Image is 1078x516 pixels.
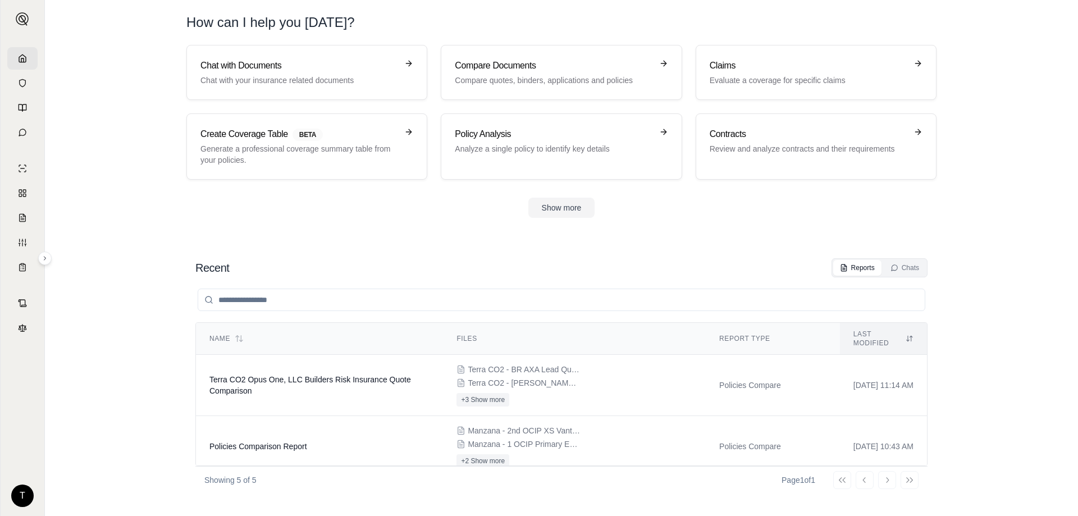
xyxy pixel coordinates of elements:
a: ClaimsEvaluate a coverage for specific claims [696,45,937,100]
span: BETA [293,129,323,141]
span: Manzana - 1 OCIP Primary Everest Policy #GA8GL00002251 Ex 2027.02.05 (2025.04.09).pdf [468,439,580,450]
div: T [11,485,34,507]
h3: Chat with Documents [200,59,398,72]
button: Expand sidebar [11,8,34,30]
p: Review and analyze contracts and their requirements [710,143,907,154]
button: Show more [528,198,595,218]
p: Analyze a single policy to identify key details [455,143,652,154]
th: Files [443,323,706,355]
p: Evaluate a coverage for specific claims [710,75,907,86]
div: Reports [840,263,875,272]
a: ContractsReview and analyze contracts and their requirements [696,113,937,180]
p: Showing 5 of 5 [204,474,257,486]
div: Last modified [853,330,913,348]
p: Compare quotes, binders, applications and policies [455,75,652,86]
a: Contract Analysis [7,292,38,314]
div: Page 1 of 1 [782,474,815,486]
a: Compare DocumentsCompare quotes, binders, applications and policies [441,45,682,100]
td: [DATE] 10:43 AM [840,416,927,477]
h3: Compare Documents [455,59,652,72]
a: Prompt Library [7,97,38,119]
th: Report Type [706,323,840,355]
div: Name [209,334,430,343]
button: +2 Show more [456,454,509,468]
span: Terra CO2 Opus One, LLC Builders Risk Insurance Quote Comparison [209,375,411,395]
a: Create Coverage TableBETAGenerate a professional coverage summary table from your policies. [186,113,427,180]
a: Legal Search Engine [7,317,38,339]
h3: Create Coverage Table [200,127,398,141]
p: Generate a professional coverage summary table from your policies. [200,143,398,166]
a: Home [7,47,38,70]
a: Policy AnalysisAnalyze a single policy to identify key details [441,113,682,180]
a: Single Policy [7,157,38,180]
a: Custom Report [7,231,38,254]
span: Manzana - 2nd OCIP XS Vantage Policy #P03XC0000076810 (2025.03.07).pdf [468,425,580,436]
a: Documents Vault [7,72,38,94]
h3: Contracts [710,127,907,141]
span: Terra CO2 - BR AXA Lead Quote (2025.08.20).pdf [468,364,580,375]
button: +3 Show more [456,393,509,407]
a: Chat [7,121,38,144]
a: Coverage Table [7,256,38,278]
td: [DATE] 11:14 AM [840,355,927,416]
img: Expand sidebar [16,12,29,26]
h2: Recent [195,260,229,276]
a: Claim Coverage [7,207,38,229]
a: Chat with DocumentsChat with your insurance related documents [186,45,427,100]
a: Policy Comparisons [7,182,38,204]
button: Expand sidebar [38,252,52,265]
h1: How can I help you [DATE]? [186,13,937,31]
h3: Policy Analysis [455,127,652,141]
span: Terra CO2 - BR Starr Quote REVISED (2025.08.22).pdf [468,377,580,389]
button: Chats [884,260,926,276]
button: Reports [833,260,881,276]
div: Chats [890,263,919,272]
td: Policies Compare [706,416,840,477]
p: Chat with your insurance related documents [200,75,398,86]
td: Policies Compare [706,355,840,416]
h3: Claims [710,59,907,72]
span: Policies Comparison Report [209,442,307,451]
